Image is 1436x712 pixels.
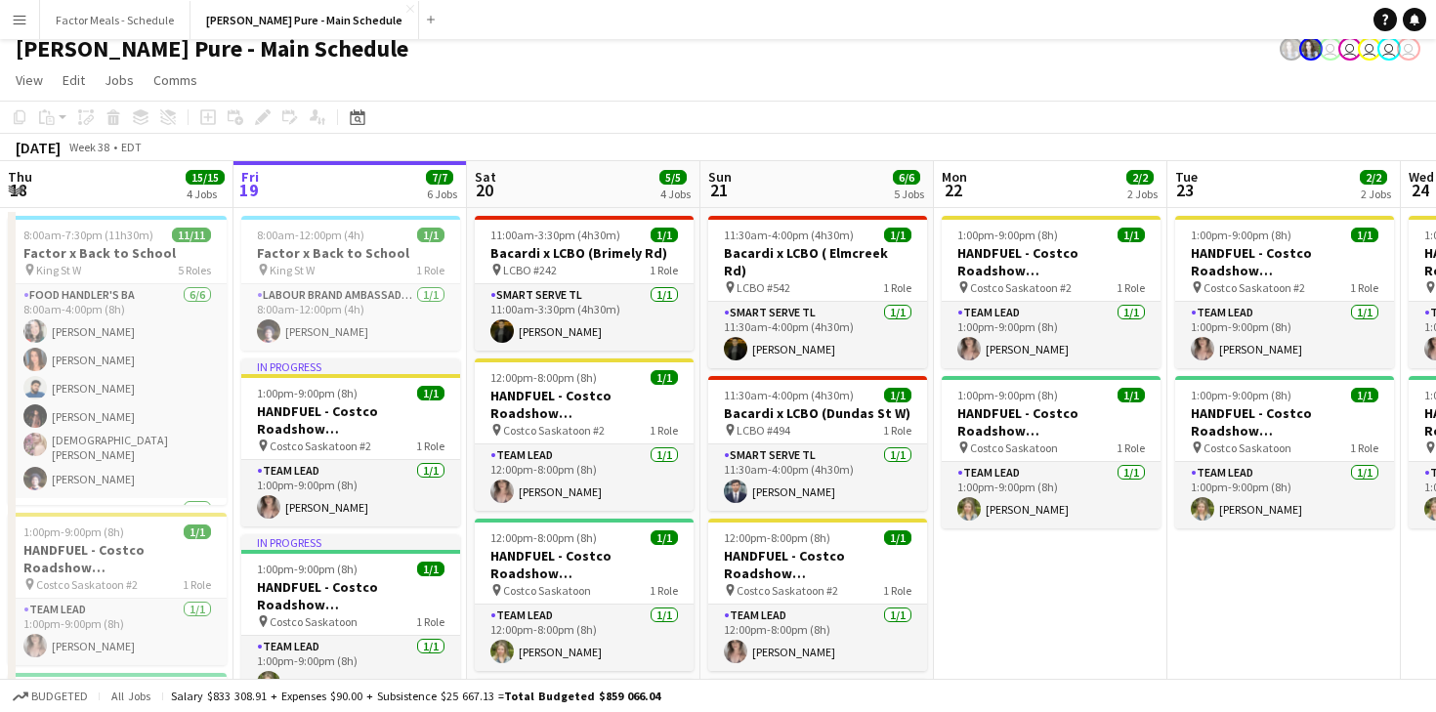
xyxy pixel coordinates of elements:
[708,547,927,582] h3: HANDFUEL - Costco Roadshow [GEOGRAPHIC_DATA], [GEOGRAPHIC_DATA]
[416,439,444,453] span: 1 Role
[942,168,967,186] span: Mon
[884,530,911,545] span: 1/1
[705,179,732,201] span: 21
[724,530,830,545] span: 12:00pm-8:00pm (8h)
[708,404,927,422] h3: Bacardi x LCBO (Dundas St W)
[1360,170,1387,185] span: 2/2
[893,170,920,185] span: 6/6
[660,187,691,201] div: 4 Jobs
[63,71,85,89] span: Edit
[40,1,190,39] button: Factor Meals - Schedule
[475,605,694,671] app-card-role: Team Lead1/112:00pm-8:00pm (8h)[PERSON_NAME]
[186,170,225,185] span: 15/15
[942,216,1161,368] app-job-card: 1:00pm-9:00pm (8h)1/1HANDFUEL - Costco Roadshow [GEOGRAPHIC_DATA], [GEOGRAPHIC_DATA] Costco Saska...
[1175,376,1394,528] app-job-card: 1:00pm-9:00pm (8h)1/1HANDFUEL - Costco Roadshow [GEOGRAPHIC_DATA], [GEOGRAPHIC_DATA] Costco Saska...
[1351,228,1378,242] span: 1/1
[1406,179,1434,201] span: 24
[1127,187,1158,201] div: 2 Jobs
[241,358,460,526] app-job-card: In progress1:00pm-9:00pm (8h)1/1HANDFUEL - Costco Roadshow [GEOGRAPHIC_DATA], [GEOGRAPHIC_DATA] C...
[708,605,927,671] app-card-role: Team Lead1/112:00pm-8:00pm (8h)[PERSON_NAME]
[241,402,460,438] h3: HANDFUEL - Costco Roadshow [GEOGRAPHIC_DATA], [GEOGRAPHIC_DATA]
[942,376,1161,528] app-job-card: 1:00pm-9:00pm (8h)1/1HANDFUEL - Costco Roadshow [GEOGRAPHIC_DATA], [GEOGRAPHIC_DATA] Costco Saska...
[475,244,694,262] h3: Bacardi x LCBO (Brimely Rd)
[1118,228,1145,242] span: 1/1
[23,228,153,242] span: 8:00am-7:30pm (11h30m)
[1204,280,1305,295] span: Costco Saskatoon #2
[8,244,227,262] h3: Factor x Back to School
[257,228,364,242] span: 8:00am-12:00pm (4h)
[939,179,967,201] span: 22
[1117,440,1145,455] span: 1 Role
[737,423,790,438] span: LCBO #494
[8,599,227,665] app-card-role: Team Lead1/11:00pm-9:00pm (8h)[PERSON_NAME]
[884,388,911,402] span: 1/1
[1280,37,1303,61] app-user-avatar: Ashleigh Rains
[8,498,227,565] app-card-role: Food Handler's TL1/1
[257,386,358,400] span: 1:00pm-9:00pm (8h)
[416,614,444,629] span: 1 Role
[23,524,124,539] span: 1:00pm-9:00pm (8h)
[241,216,460,351] app-job-card: 8:00am-12:00pm (4h)1/1Factor x Back to School King St W1 RoleLabour Brand Ambassadors1/18:00am-12...
[883,423,911,438] span: 1 Role
[187,187,224,201] div: 4 Jobs
[1172,179,1198,201] span: 23
[708,444,927,511] app-card-role: Smart Serve TL1/111:30am-4:00pm (4h30m)[PERSON_NAME]
[1350,280,1378,295] span: 1 Role
[190,1,419,39] button: [PERSON_NAME] Pure - Main Schedule
[475,519,694,671] app-job-card: 12:00pm-8:00pm (8h)1/1HANDFUEL - Costco Roadshow [GEOGRAPHIC_DATA], [GEOGRAPHIC_DATA] Costco Sask...
[238,179,259,201] span: 19
[970,280,1072,295] span: Costco Saskatoon #2
[241,636,460,702] app-card-role: Team Lead1/11:00pm-9:00pm (8h)[PERSON_NAME]
[490,530,597,545] span: 12:00pm-8:00pm (8h)
[1175,462,1394,528] app-card-role: Team Lead1/11:00pm-9:00pm (8h)[PERSON_NAME]
[1338,37,1362,61] app-user-avatar: Tifany Scifo
[708,302,927,368] app-card-role: Smart Serve TL1/111:30am-4:00pm (4h30m)[PERSON_NAME]
[650,583,678,598] span: 1 Role
[475,168,496,186] span: Sat
[1351,388,1378,402] span: 1/1
[1175,216,1394,368] div: 1:00pm-9:00pm (8h)1/1HANDFUEL - Costco Roadshow [GEOGRAPHIC_DATA], [GEOGRAPHIC_DATA] Costco Saska...
[651,228,678,242] span: 1/1
[883,280,911,295] span: 1 Role
[942,462,1161,528] app-card-role: Team Lead1/11:00pm-9:00pm (8h)[PERSON_NAME]
[942,404,1161,440] h3: HANDFUEL - Costco Roadshow [GEOGRAPHIC_DATA], [GEOGRAPHIC_DATA]
[121,140,142,154] div: EDT
[36,577,138,592] span: Costco Saskatoon #2
[8,168,32,186] span: Thu
[708,519,927,671] app-job-card: 12:00pm-8:00pm (8h)1/1HANDFUEL - Costco Roadshow [GEOGRAPHIC_DATA], [GEOGRAPHIC_DATA] Costco Sask...
[503,423,605,438] span: Costco Saskatoon #2
[8,216,227,505] app-job-card: 8:00am-7:30pm (11h30m)11/11Factor x Back to School King St W5 RolesFood Handler's BA6/68:00am-4:0...
[146,67,205,93] a: Comms
[659,170,687,185] span: 5/5
[1299,37,1323,61] app-user-avatar: Ashleigh Rains
[475,216,694,351] app-job-card: 11:00am-3:30pm (4h30m)1/1Bacardi x LCBO (Brimely Rd) LCBO #2421 RoleSmart Serve TL1/111:00am-3:30...
[16,34,408,63] h1: [PERSON_NAME] Pure - Main Schedule
[241,534,460,550] div: In progress
[64,140,113,154] span: Week 38
[16,138,61,157] div: [DATE]
[8,541,227,576] h3: HANDFUEL - Costco Roadshow [GEOGRAPHIC_DATA] , [GEOGRAPHIC_DATA]
[942,244,1161,279] h3: HANDFUEL - Costco Roadshow [GEOGRAPHIC_DATA], [GEOGRAPHIC_DATA]
[171,689,660,703] div: Salary $833 308.91 + Expenses $90.00 + Subsistence $25 667.13 =
[1204,440,1291,455] span: Costco Saskatoon
[475,358,694,511] app-job-card: 12:00pm-8:00pm (8h)1/1HANDFUEL - Costco Roadshow [GEOGRAPHIC_DATA], [GEOGRAPHIC_DATA] Costco Sask...
[417,562,444,576] span: 1/1
[1191,228,1291,242] span: 1:00pm-9:00pm (8h)
[724,388,854,402] span: 11:30am-4:00pm (4h30m)
[1409,168,1434,186] span: Wed
[416,263,444,277] span: 1 Role
[8,513,227,665] div: 1:00pm-9:00pm (8h)1/1HANDFUEL - Costco Roadshow [GEOGRAPHIC_DATA] , [GEOGRAPHIC_DATA] Costco Sask...
[241,168,259,186] span: Fri
[651,370,678,385] span: 1/1
[475,284,694,351] app-card-role: Smart Serve TL1/111:00am-3:30pm (4h30m)[PERSON_NAME]
[650,263,678,277] span: 1 Role
[708,216,927,368] app-job-card: 11:30am-4:00pm (4h30m)1/1Bacardi x LCBO ( Elmcreek Rd) LCBO #5421 RoleSmart Serve TL1/111:30am-4:...
[55,67,93,93] a: Edit
[708,376,927,511] div: 11:30am-4:00pm (4h30m)1/1Bacardi x LCBO (Dundas St W) LCBO #4941 RoleSmart Serve TL1/111:30am-4:0...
